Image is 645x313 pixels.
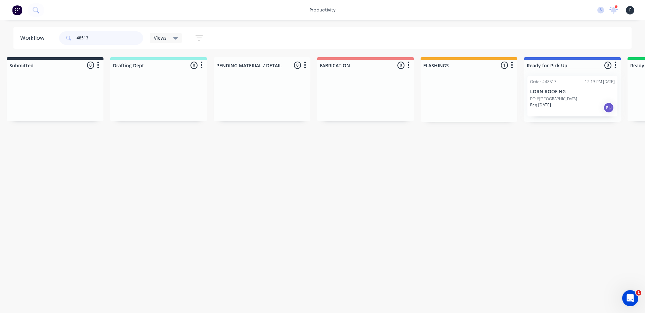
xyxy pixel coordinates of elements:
img: Factory [12,5,22,15]
iframe: Intercom live chat [622,290,638,306]
span: Views [154,34,167,41]
input: Search for orders... [77,31,143,45]
span: 1 [636,290,641,295]
div: Workflow [20,34,48,42]
span: F [629,7,631,13]
div: productivity [306,5,339,15]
